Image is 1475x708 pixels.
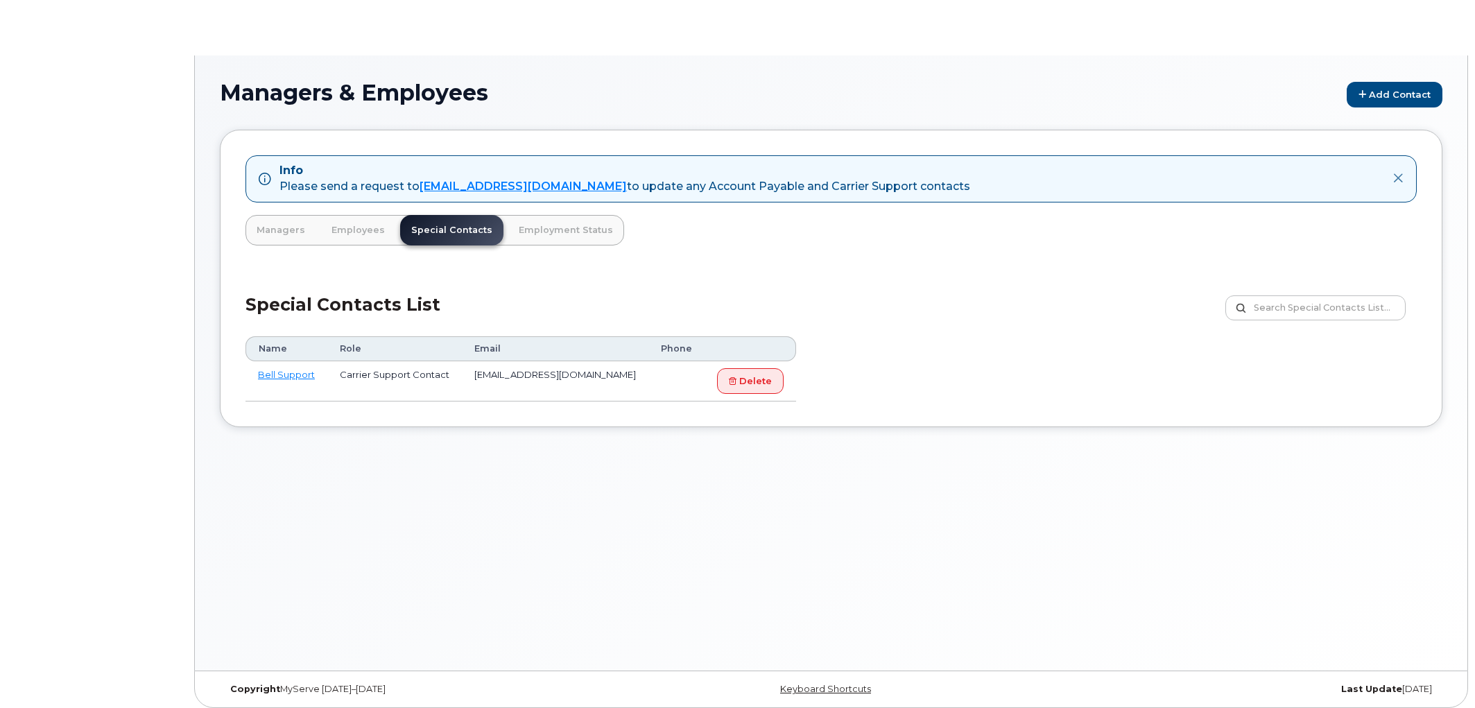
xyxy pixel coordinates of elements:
[780,684,871,694] a: Keyboard Shortcuts
[320,215,396,245] a: Employees
[462,361,648,402] td: [EMAIL_ADDRESS][DOMAIN_NAME]
[327,361,462,402] td: Carrier Support Contact
[420,180,627,193] a: [EMAIL_ADDRESS][DOMAIN_NAME]
[462,336,648,361] th: Email
[327,336,462,361] th: Role
[220,684,628,695] div: MyServe [DATE]–[DATE]
[400,215,503,245] a: Special Contacts
[258,369,315,380] a: Bell Support
[1341,684,1402,694] strong: Last Update
[508,215,624,245] a: Employment Status
[279,179,970,195] div: Please send a request to to update any Account Payable and Carrier Support contacts
[245,215,316,245] a: Managers
[245,336,327,361] th: Name
[245,295,440,336] h2: Special Contacts List
[1347,82,1442,107] a: Add Contact
[648,336,705,361] th: Phone
[717,368,784,394] a: Delete
[1035,684,1442,695] div: [DATE]
[230,684,280,694] strong: Copyright
[220,80,1442,107] h1: Managers & Employees
[279,164,303,177] strong: Info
